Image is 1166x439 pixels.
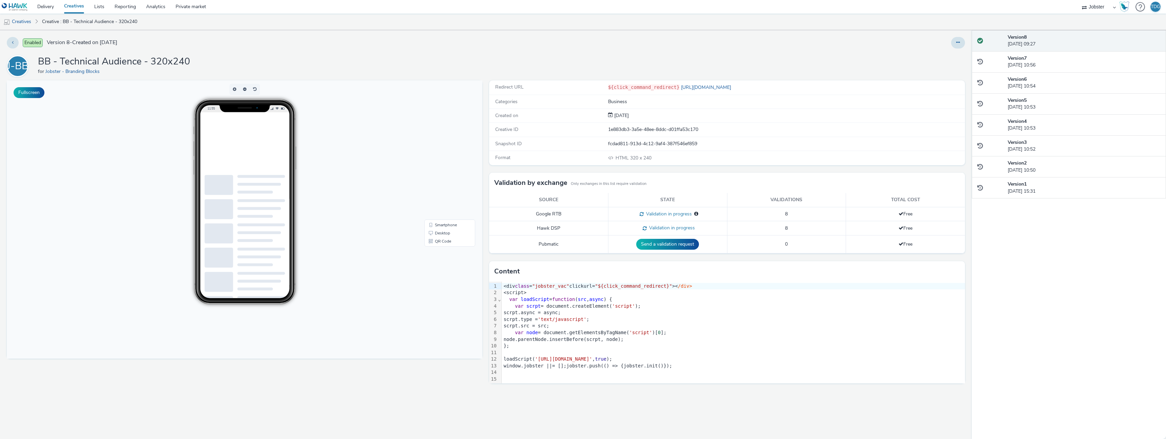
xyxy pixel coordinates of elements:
[502,323,965,329] div: scrpt.src = src;
[515,283,529,289] span: class
[1119,1,1129,12] img: Hawk Academy
[608,126,964,133] div: 1e883db3-3a5e-48ee-8ddc-d01ffa53c170
[489,193,608,207] th: Source
[678,283,692,289] span: /div>
[489,369,498,376] div: 14
[428,159,444,163] span: QR Code
[515,303,523,309] span: var
[1119,1,1132,12] a: Hawk Academy
[502,283,965,290] div: <div = clickurl= ><
[502,296,965,303] div: = ( , ) {
[23,38,43,47] span: Enabled
[658,330,661,335] span: 0
[489,296,498,303] div: 3
[526,330,538,335] span: node
[1008,118,1161,132] div: [DATE] 10:53
[636,239,699,250] button: Send a validation request
[613,112,629,119] span: [DATE]
[521,297,549,302] span: loadScript
[608,193,727,207] th: State
[489,235,608,253] td: Pubmatic
[495,126,518,133] span: Creative ID
[644,211,692,217] span: Validation in progress
[494,178,567,188] h3: Validation by exchange
[3,19,10,25] img: mobile
[899,211,912,217] span: Free
[1008,97,1161,111] div: [DATE] 10:53
[428,142,450,147] span: Smartphone
[785,241,788,247] span: 0
[615,155,651,161] span: 320 x 240
[45,68,102,75] a: Jobster - Branding Blocks
[489,323,498,329] div: 7
[489,283,498,290] div: 1
[629,330,652,335] span: 'script'
[509,297,518,302] span: var
[532,283,569,289] span: "jobster_vac"
[39,14,141,30] a: Creative : BB - Technical Audience - 320x240
[613,112,629,119] div: Creation 07 July 2025, 15:31
[502,356,965,363] div: loadScript( , );
[489,356,498,363] div: 12
[1151,2,1160,12] div: TDG
[502,316,965,323] div: scrpt.type = ;
[428,151,443,155] span: Desktop
[489,343,498,349] div: 10
[1008,160,1161,174] div: [DATE] 10:50
[495,112,518,119] span: Created on
[616,155,630,161] span: HTML
[495,84,524,90] span: Redirect URL
[38,55,190,68] h1: BB - Technical Audience - 320x240
[419,149,467,157] li: Desktop
[608,98,964,105] div: Business
[647,225,695,231] span: Validation in progress
[589,297,604,302] span: async
[1008,97,1027,103] strong: Version 5
[489,336,498,343] div: 9
[526,303,541,309] span: scrpt
[612,303,635,309] span: 'script'
[489,309,498,316] div: 5
[14,87,44,98] button: Fullscreen
[571,181,646,187] small: Only exchanges in this list require validation
[1008,55,1161,69] div: [DATE] 10:56
[1008,76,1161,90] div: [DATE] 10:54
[489,207,608,221] td: Google RTB
[595,283,672,289] span: "${click_command_redirect}"
[785,225,788,231] span: 8
[727,193,846,207] th: Validations
[785,211,788,217] span: 8
[538,317,586,322] span: 'text/javascript'
[494,266,520,276] h3: Content
[489,363,498,369] div: 13
[1008,118,1027,125] strong: Version 4
[1008,34,1027,40] strong: Version 8
[495,98,518,105] span: Categories
[680,84,734,91] a: [URL][DOMAIN_NAME]
[489,289,498,296] div: 2
[502,329,965,336] div: = document.getElementsByTagName( )[ ];
[495,154,510,161] span: Format
[489,376,498,383] div: 15
[552,297,575,302] span: function
[846,193,965,207] th: Total cost
[2,3,28,11] img: undefined Logo
[1008,160,1027,166] strong: Version 2
[38,68,45,75] span: for
[1008,181,1161,195] div: [DATE] 15:31
[1008,139,1027,146] strong: Version 3
[578,297,586,302] span: src
[200,26,208,30] span: 11:55
[502,383,965,389] div: loadPlacement();
[489,316,498,323] div: 6
[502,336,965,343] div: node.parentNode.insertBefore(scrpt, node);
[1008,139,1161,153] div: [DATE] 10:52
[595,356,606,362] span: true
[502,303,965,310] div: = document.createElement( );
[502,343,965,349] div: };
[489,329,498,336] div: 8
[608,140,964,147] div: fcdad811-913d-4c12-9af4-387f546ef859
[489,221,608,235] td: Hawk DSP
[7,63,31,69] a: J-BB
